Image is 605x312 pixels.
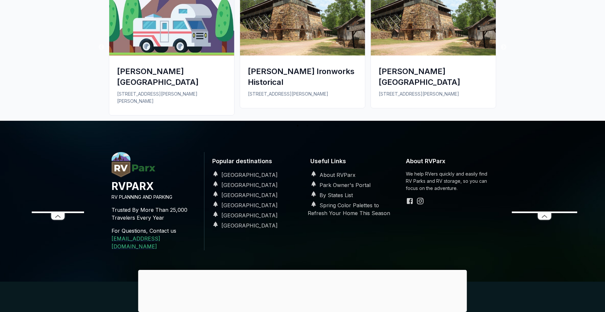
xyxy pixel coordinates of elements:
[210,212,278,219] a: [GEOGRAPHIC_DATA]
[112,227,199,235] p: For Questions, Contact us
[210,222,278,229] a: [GEOGRAPHIC_DATA]
[138,270,467,310] iframe: Advertisement
[112,194,199,201] p: RV PLANNING AND PARKING
[117,90,226,105] p: [STREET_ADDRESS][PERSON_NAME][PERSON_NAME]
[308,192,353,198] a: By States List
[406,170,493,192] p: We help RVers quickly and easily find RV Parks and RV storage, so you can focus on the adventure.
[379,66,488,87] div: [PERSON_NAME] [GEOGRAPHIC_DATA]
[406,152,493,171] h6: About RVParx
[308,172,355,178] a: About RVParx
[308,152,395,171] h6: Useful Links
[294,122,301,129] button: 1
[210,202,278,209] a: [GEOGRAPHIC_DATA]
[98,44,105,51] button: Previous
[32,16,84,211] iframe: Advertisement
[308,202,390,216] a: Spring Color Palettes to Refresh Your Home This Season
[308,182,371,188] a: Park Owner's Portal
[210,152,297,171] h6: Popular destinations
[500,44,507,51] button: Next
[512,16,577,211] iframe: Advertisement
[112,152,155,177] img: RVParx.com
[210,172,278,178] a: [GEOGRAPHIC_DATA]
[117,66,226,87] div: [PERSON_NAME][GEOGRAPHIC_DATA]
[112,201,199,227] p: Trusted By More Than 25,000 Travelers Every Year
[112,172,199,201] a: RVParx.comRVPARXRV PLANNING AND PARKING
[112,235,160,250] a: [EMAIL_ADDRESS][DOMAIN_NAME]
[112,179,199,194] h4: RVPARX
[304,122,311,129] button: 2
[248,66,357,87] div: [PERSON_NAME] Ironworks Historical
[210,182,278,188] a: [GEOGRAPHIC_DATA]
[248,90,357,98] p: [STREET_ADDRESS][PERSON_NAME]
[379,90,488,98] p: [STREET_ADDRESS][PERSON_NAME]
[210,192,278,198] a: [GEOGRAPHIC_DATA]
